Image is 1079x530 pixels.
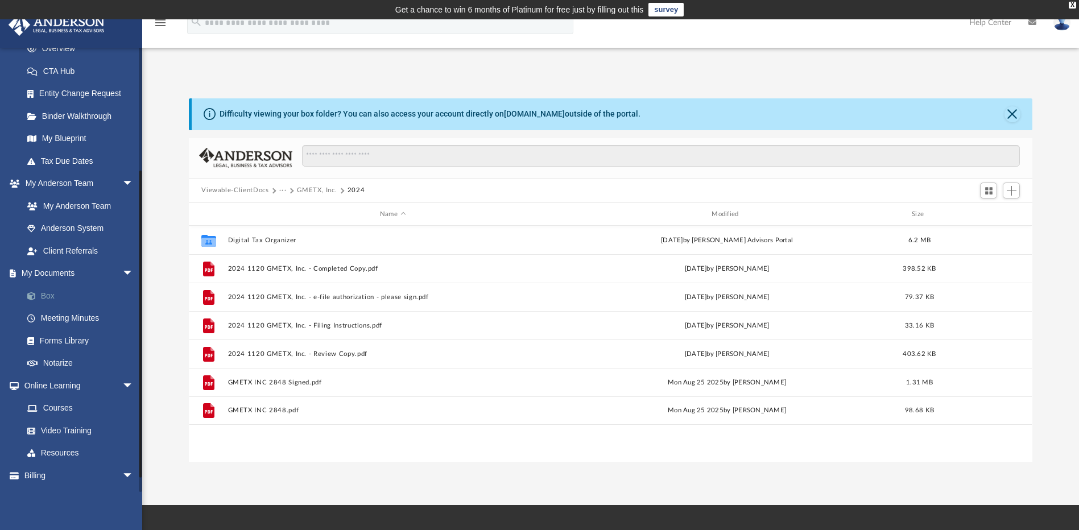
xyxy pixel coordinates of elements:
[16,307,151,330] a: Meeting Minutes
[228,237,557,244] button: Digital Tax Organizer
[16,150,151,172] a: Tax Due Dates
[16,397,145,420] a: Courses
[563,349,892,359] div: [DATE] by [PERSON_NAME]
[562,209,892,220] div: Modified
[154,16,167,30] i: menu
[122,464,145,487] span: arrow_drop_down
[228,265,557,272] button: 2024 1120 GMETX, Inc. - Completed Copy.pdf
[563,321,892,331] div: [DATE] by [PERSON_NAME]
[8,464,151,487] a: Billingarrow_drop_down
[122,172,145,196] span: arrow_drop_down
[16,194,139,217] a: My Anderson Team
[16,352,151,375] a: Notarize
[906,379,933,386] span: 1.31 MB
[228,293,557,301] button: 2024 1120 GMETX, Inc. - e-file authorization - please sign.pdf
[201,185,268,196] button: Viewable-ClientDocs
[16,284,151,307] a: Box
[16,442,145,465] a: Resources
[563,264,892,274] div: [DATE] by [PERSON_NAME]
[297,185,337,196] button: GMETX, Inc.
[16,217,145,240] a: Anderson System
[279,185,287,196] button: ···
[980,183,997,198] button: Switch to Grid View
[16,419,139,442] a: Video Training
[228,407,557,415] button: GMETX INC 2848.pdf
[1053,14,1070,31] img: User Pic
[563,406,892,416] div: Mon Aug 25 2025 by [PERSON_NAME]
[1004,106,1020,122] button: Close
[190,15,202,28] i: search
[903,351,936,357] span: 403.62 KB
[903,266,936,272] span: 398.52 KB
[302,145,1020,167] input: Search files and folders
[563,235,892,246] div: [DATE] by [PERSON_NAME] Advisors Portal
[905,294,934,300] span: 79.37 KB
[905,408,934,414] span: 98.68 KB
[348,185,365,196] button: 2024
[8,172,145,195] a: My Anderson Teamarrow_drop_down
[16,105,151,127] a: Binder Walkthrough
[16,82,151,105] a: Entity Change Request
[1003,183,1020,198] button: Add
[228,379,557,386] button: GMETX INC 2848 Signed.pdf
[16,329,145,352] a: Forms Library
[16,38,151,60] a: Overview
[395,3,644,16] div: Get a chance to win 6 months of Platinum for free just by filling out this
[504,109,565,118] a: [DOMAIN_NAME]
[122,262,145,285] span: arrow_drop_down
[16,127,145,150] a: My Blueprint
[897,209,942,220] div: Size
[563,292,892,303] div: [DATE] by [PERSON_NAME]
[154,22,167,30] a: menu
[5,14,108,36] img: Anderson Advisors Platinum Portal
[122,374,145,398] span: arrow_drop_down
[16,60,151,82] a: CTA Hub
[228,350,557,358] button: 2024 1120 GMETX, Inc. - Review Copy.pdf
[228,209,557,220] div: Name
[1069,2,1076,9] div: close
[220,108,640,120] div: Difficulty viewing your box folder? You can also access your account directly on outside of the p...
[189,226,1032,461] div: grid
[16,239,145,262] a: Client Referrals
[8,262,151,285] a: My Documentsarrow_drop_down
[905,322,934,329] span: 33.16 KB
[648,3,684,16] a: survey
[563,378,892,388] div: Mon Aug 25 2025 by [PERSON_NAME]
[908,237,931,243] span: 6.2 MB
[8,487,151,510] a: Events Calendar
[948,209,1027,220] div: id
[8,374,145,397] a: Online Learningarrow_drop_down
[228,322,557,329] button: 2024 1120 GMETX, Inc. - Filing Instructions.pdf
[194,209,222,220] div: id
